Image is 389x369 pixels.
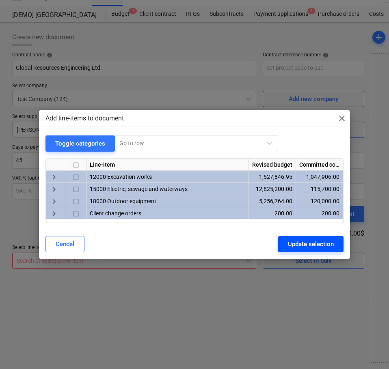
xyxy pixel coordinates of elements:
span: 15000 Electric, sewage and waterways [90,186,188,192]
div: Toggle categories [55,138,105,149]
div: 5,256,764.00 [252,195,292,207]
div: 120,000.00 [299,195,339,207]
button: Cancel [45,236,84,252]
span: keyboard_arrow_right [49,197,59,206]
span: keyboard_arrow_right [49,209,59,219]
p: Add line-items to document [45,114,124,123]
div: 115,700.00 [299,183,339,195]
div: Line-item [86,159,249,171]
button: Update selection [278,236,344,252]
div: Committed costs [296,159,343,171]
span: keyboard_arrow_right [49,184,59,194]
div: Revised budget [249,159,296,171]
span: 18000 Outdoor equipment [90,198,156,204]
div: Cancel [56,239,74,249]
span: close [337,114,347,123]
span: Client change orders [90,210,141,217]
iframe: Chat Widget [348,330,389,369]
div: 200.00 [252,207,292,219]
div: 1,527,846.95 [252,171,292,183]
div: 200.00 [299,207,339,219]
div: Update selection [288,239,334,249]
span: 12000 Excavation works [90,174,152,180]
div: 1,047,906.00 [299,171,339,183]
div: 12,825,200.00 [252,183,292,195]
span: keyboard_arrow_right [49,172,59,182]
button: Toggle categories [45,135,115,152]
